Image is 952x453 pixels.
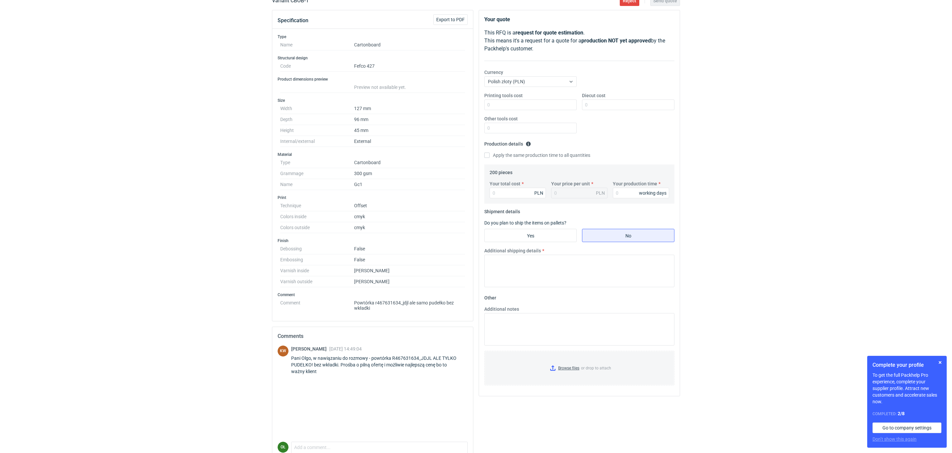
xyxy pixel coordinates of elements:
dt: Varnish outside [280,276,354,287]
dd: cmyk [354,211,465,222]
div: PLN [534,190,543,196]
span: Polish złoty (PLN) [488,79,525,84]
dd: Cartonboard [354,157,465,168]
dd: False [354,254,465,265]
h3: Product dimensions preview [278,77,468,82]
dt: Name [280,179,354,190]
label: Apply the same production time to all quantities [484,152,590,159]
div: working days [639,190,666,196]
p: This RFQ is a . This means it's a request for a quote for a by the Packhelp's customer. [484,29,674,53]
dd: 300 gsm [354,168,465,179]
label: Printing tools cost [484,92,523,99]
label: Currency [484,69,503,76]
legend: Other [484,292,496,300]
button: Don’t show this again [873,436,917,442]
div: Completed: [873,410,941,417]
legend: Production details [484,139,531,147]
dt: Width [280,103,354,114]
dd: [PERSON_NAME] [354,265,465,276]
input: 0 [490,188,546,198]
dd: Offset [354,200,465,211]
span: Preview not available yet. [354,85,406,90]
div: Klaudia Wiśniewska [278,346,289,356]
label: Do you plan to ship the items on pallets? [484,220,566,226]
legend: 200 pieces [490,167,512,175]
a: Go to company settings [873,422,941,433]
label: Your price per unit [551,180,590,187]
dt: Type [280,157,354,168]
dd: Powtórka r467631634_jdjl ale samo pudełko bez wkładki [354,297,465,311]
dt: Internal/external [280,136,354,147]
div: PLN [596,190,605,196]
label: Other tools cost [484,115,518,122]
dt: Embossing [280,254,354,265]
dd: 45 mm [354,125,465,136]
figcaption: OŁ [278,442,289,453]
dd: Cartonboard [354,39,465,50]
input: 0 [484,99,577,110]
label: or drop to attach [485,351,674,385]
legend: Shipment details [484,206,520,214]
button: Export to PDF [433,14,468,25]
strong: Your quote [484,16,510,23]
dt: Varnish inside [280,265,354,276]
dt: Code [280,61,354,72]
dd: External [354,136,465,147]
dt: Colors outside [280,222,354,233]
input: 0 [613,188,669,198]
span: Export to PDF [436,17,465,22]
h3: Print [278,195,468,200]
dd: 96 mm [354,114,465,125]
h3: Comment [278,292,468,297]
label: Your total cost [490,180,520,187]
dd: cmyk [354,222,465,233]
dd: [PERSON_NAME] [354,276,465,287]
h3: Size [278,98,468,103]
dd: False [354,243,465,254]
dd: 127 mm [354,103,465,114]
dt: Depth [280,114,354,125]
h3: Structural design [278,55,468,61]
input: 0 [582,99,674,110]
span: [DATE] 14:49:04 [329,346,362,352]
p: To get the full Packhelp Pro experience, complete your supplier profile. Attract new customers an... [873,372,941,405]
figcaption: KW [278,346,289,356]
h3: Type [278,34,468,39]
h1: Complete your profile [873,361,941,369]
dt: Colors inside [280,211,354,222]
h3: Finish [278,238,468,243]
label: Yes [484,229,577,242]
span: [PERSON_NAME] [291,346,329,352]
dd: Gc1 [354,179,465,190]
dt: Debossing [280,243,354,254]
button: Specification [278,13,308,29]
div: Pani Olgo, w nawiązaniu do rozmowy - powtórka R467631634_JDJL ALE TYLKO PUDEŁKO! bez wkładki. Pro... [291,355,468,375]
dt: Height [280,125,354,136]
input: 0 [484,123,577,133]
button: Skip for now [936,358,944,366]
label: Additional shipping details [484,247,541,254]
label: No [582,229,674,242]
dt: Comment [280,297,354,311]
strong: request for quote estimation [515,30,583,36]
label: Additional notes [484,306,519,312]
h2: Comments [278,332,468,340]
dd: Fefco 427 [354,61,465,72]
strong: 2 / 8 [898,411,905,416]
label: Diecut cost [582,92,606,99]
div: Olga Łopatowicz [278,442,289,453]
label: Your production time [613,180,657,187]
dt: Name [280,39,354,50]
dt: Grammage [280,168,354,179]
dt: Technique [280,200,354,211]
h3: Material [278,152,468,157]
strong: production NOT yet approved [581,37,651,44]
